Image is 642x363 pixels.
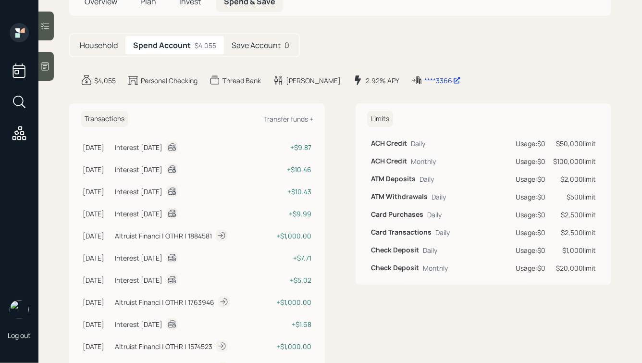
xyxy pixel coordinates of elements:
[115,231,212,241] div: Altruist Financi | OTHR | 1884581
[423,245,437,255] div: Daily
[432,192,446,202] div: Daily
[516,192,545,202] div: Usage: $0
[516,156,545,166] div: Usage: $0
[83,253,111,263] div: [DATE]
[516,263,545,273] div: Usage: $0
[222,75,261,86] div: Thread Bank
[423,263,448,273] div: Monthly
[371,228,432,237] h6: Card Transactions
[8,331,31,340] div: Log out
[266,164,311,175] div: + $10.46
[115,164,162,175] div: Interest [DATE]
[115,341,212,351] div: Altruist Financi | OTHR | 1574523
[516,138,545,149] div: Usage: $0
[115,187,162,197] div: Interest [DATE]
[83,319,111,329] div: [DATE]
[553,192,596,202] div: $500 limit
[83,187,111,197] div: [DATE]
[83,209,111,219] div: [DATE]
[266,187,311,197] div: + $10.43
[553,245,596,255] div: $1,000 limit
[115,209,162,219] div: Interest [DATE]
[371,157,407,165] h6: ACH Credit
[133,41,191,50] h5: Spend Account
[115,297,214,307] div: Altruist Financi | OTHR | 1763946
[115,142,162,152] div: Interest [DATE]
[427,210,442,220] div: Daily
[371,175,416,183] h6: ATM Deposits
[266,297,311,307] div: + $1,000.00
[80,41,118,50] h5: Household
[266,231,311,241] div: + $1,000.00
[115,253,162,263] div: Interest [DATE]
[286,75,341,86] div: [PERSON_NAME]
[266,341,311,351] div: + $1,000.00
[553,227,596,238] div: $2,500 limit
[553,210,596,220] div: $2,500 limit
[435,227,450,238] div: Daily
[266,275,311,285] div: + $5.02
[553,263,596,273] div: $20,000 limit
[83,231,111,241] div: [DATE]
[553,174,596,184] div: $2,000 limit
[411,156,436,166] div: Monthly
[81,111,128,127] h6: Transactions
[83,297,111,307] div: [DATE]
[553,156,596,166] div: $100,000 limit
[371,211,423,219] h6: Card Purchases
[516,174,545,184] div: Usage: $0
[367,111,393,127] h6: Limits
[264,114,313,124] div: Transfer funds +
[266,142,311,152] div: + $9.87
[371,193,428,201] h6: ATM Withdrawals
[411,138,425,149] div: Daily
[516,227,545,238] div: Usage: $0
[553,138,596,149] div: $50,000 limit
[83,164,111,175] div: [DATE]
[371,139,407,148] h6: ACH Credit
[266,209,311,219] div: + $9.99
[516,210,545,220] div: Usage: $0
[516,245,545,255] div: Usage: $0
[141,75,198,86] div: Personal Checking
[195,40,216,50] div: $4,055
[371,246,419,254] h6: Check Deposit
[232,41,281,50] h5: Save Account
[83,341,111,351] div: [DATE]
[266,319,311,329] div: + $1.68
[83,142,111,152] div: [DATE]
[115,275,162,285] div: Interest [DATE]
[10,300,29,319] img: hunter_neumayer.jpg
[115,319,162,329] div: Interest [DATE]
[366,75,399,86] div: 2.92% APY
[83,275,111,285] div: [DATE]
[371,264,419,272] h6: Check Deposit
[224,36,297,54] div: 0
[266,253,311,263] div: + $7.71
[420,174,434,184] div: Daily
[94,75,116,86] div: $4,055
